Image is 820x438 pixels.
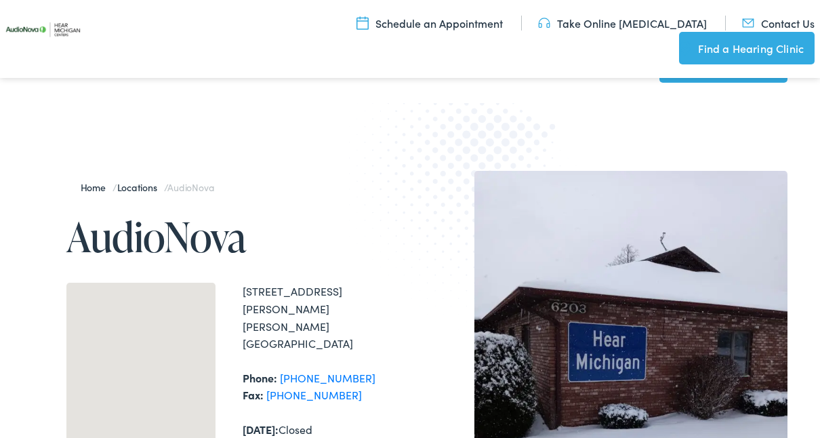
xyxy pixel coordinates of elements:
a: Find a Hearing Clinic [679,32,815,64]
strong: Phone: [243,370,277,385]
div: [STREET_ADDRESS][PERSON_NAME] [PERSON_NAME][GEOGRAPHIC_DATA] [243,283,410,352]
strong: [DATE]: [243,422,279,437]
span: AudioNova [167,180,213,194]
img: utility icon [356,16,369,31]
a: [PHONE_NUMBER] [266,387,362,402]
h1: AudioNova [66,214,410,259]
img: utility icon [679,40,691,56]
a: [PHONE_NUMBER] [280,370,375,385]
img: utility icon [538,16,550,31]
strong: Fax: [243,387,264,402]
a: Schedule an Appointment [356,16,503,31]
img: utility icon [742,16,754,31]
a: Home [81,180,112,194]
a: Take Online [MEDICAL_DATA] [538,16,707,31]
span: / / [81,180,214,194]
a: Contact Us [742,16,815,31]
a: Locations [117,180,164,194]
